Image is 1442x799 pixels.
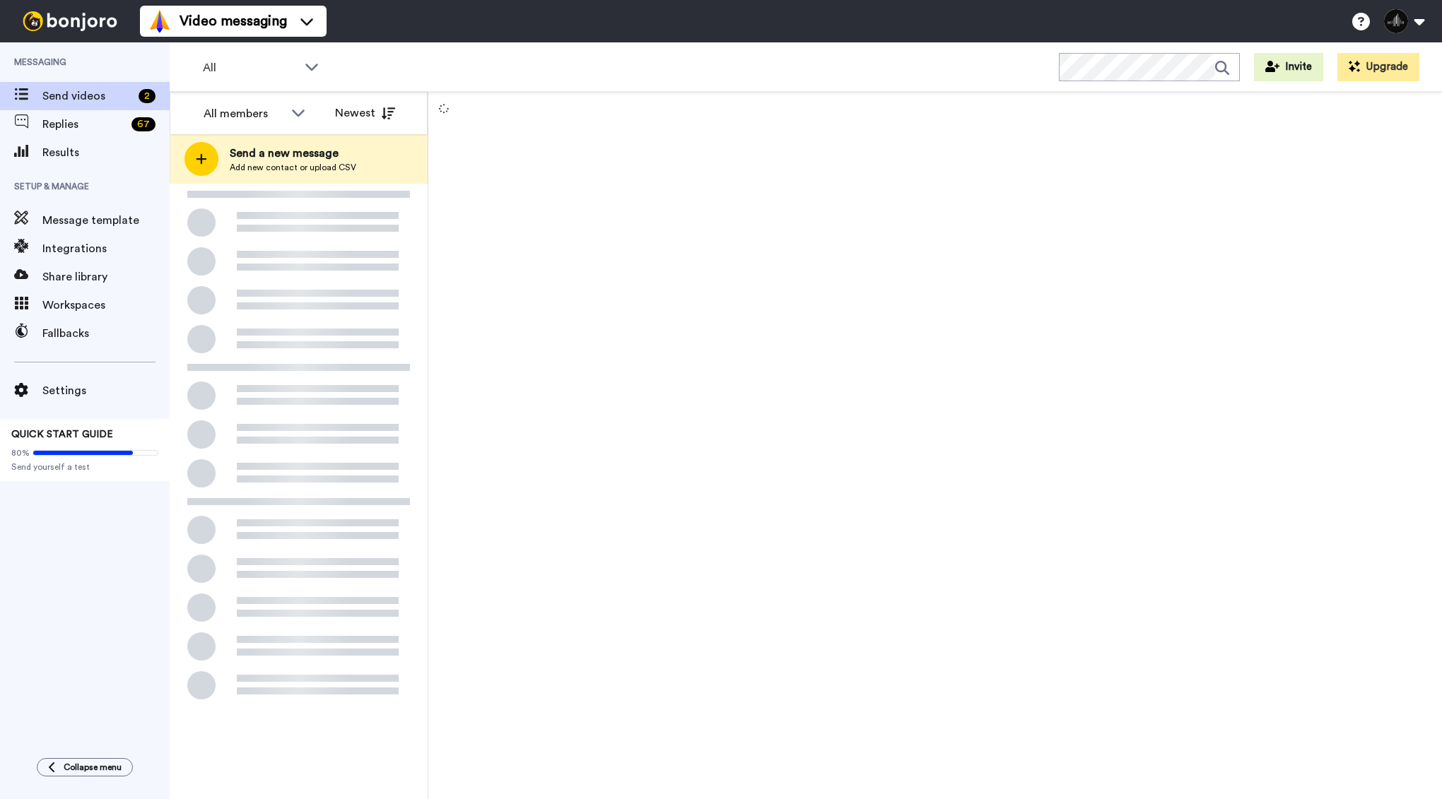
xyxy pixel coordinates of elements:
div: 67 [131,117,156,131]
span: QUICK START GUIDE [11,430,113,439]
span: Integrations [42,240,170,257]
span: All [203,59,298,76]
span: Fallbacks [42,325,170,342]
span: Replies [42,116,126,133]
img: vm-color.svg [148,10,171,32]
span: Workspaces [42,297,170,314]
span: Settings [42,382,170,399]
span: Message template [42,212,170,229]
button: Upgrade [1337,53,1419,81]
button: Collapse menu [37,758,133,776]
div: 2 [139,89,156,103]
span: Results [42,144,170,161]
span: Send a new message [230,145,356,162]
button: Newest [324,99,406,127]
button: Invite [1254,53,1323,81]
span: Send videos [42,88,133,105]
span: Send yourself a test [11,461,158,473]
span: Video messaging [180,11,287,31]
span: Add new contact or upload CSV [230,162,356,173]
span: Share library [42,268,170,285]
div: All members [204,105,284,122]
span: Collapse menu [64,762,122,773]
img: bj-logo-header-white.svg [17,11,123,31]
span: 80% [11,447,30,458]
